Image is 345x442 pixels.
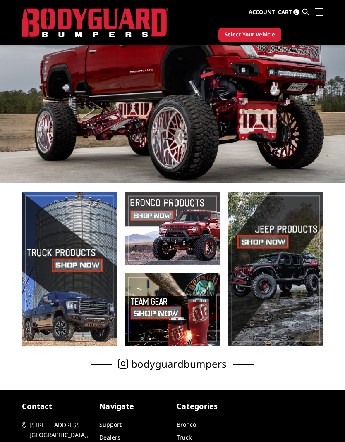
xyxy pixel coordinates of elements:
[22,8,169,37] img: BODYGUARD BUMPERS
[99,433,120,441] a: Dealers
[99,421,122,428] a: Support
[177,401,246,412] h5: Categories
[307,67,315,80] button: 2 of 5
[307,93,315,106] button: 4 of 5
[307,106,315,119] button: 5 of 5
[278,8,292,16] span: Cart
[22,401,91,412] h5: contact
[225,31,275,39] span: Select Your Vehicle
[307,80,315,93] button: 3 of 5
[131,359,227,368] span: bodyguardbumpers
[278,1,299,24] a: Cart 0
[177,433,192,441] a: Truck
[293,9,299,15] span: 0
[177,421,196,428] a: Bronco
[307,54,315,67] button: 1 of 5
[99,401,168,412] h5: Navigate
[218,28,281,42] button: Select Your Vehicle
[249,8,275,16] span: Account
[249,1,275,24] a: Account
